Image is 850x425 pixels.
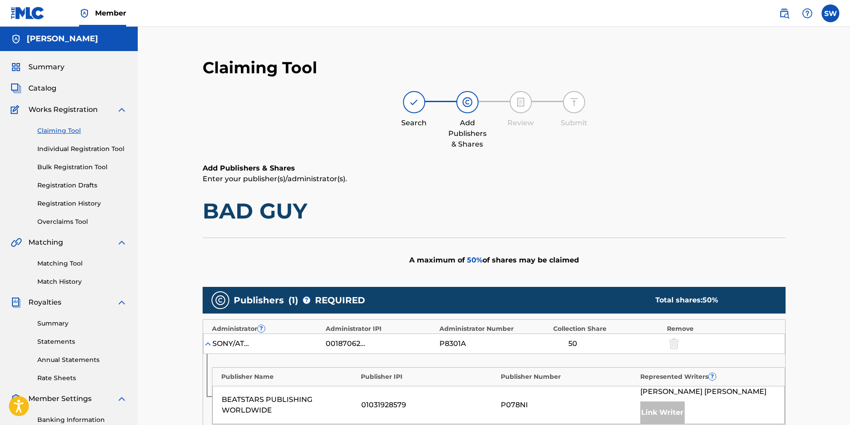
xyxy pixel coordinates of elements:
a: Summary [37,319,127,328]
span: [PERSON_NAME] [PERSON_NAME] [640,386,766,397]
div: Administrator IPI [326,324,435,334]
span: Member Settings [28,393,92,404]
a: Match History [37,277,127,286]
a: Bulk Registration Tool [37,163,127,172]
div: Collection Share [553,324,662,334]
div: Publisher IPI [361,372,496,381]
div: Administrator [212,324,321,334]
div: Publisher Number [501,372,636,381]
img: step indicator icon for Search [409,97,419,107]
img: expand [116,237,127,248]
a: Claiming Tool [37,126,127,135]
span: ( 1 ) [288,294,298,307]
span: Summary [28,62,64,72]
img: expand [116,393,127,404]
div: Remove [667,324,776,334]
img: Accounts [11,34,21,44]
h5: Samuel Williams [27,34,98,44]
a: CatalogCatalog [11,83,56,94]
span: Publishers [234,294,284,307]
span: REQUIRED [315,294,365,307]
img: step indicator icon for Review [515,97,526,107]
div: Publisher Name [221,372,357,381]
div: 01031928579 [361,400,496,410]
a: Matching Tool [37,259,127,268]
a: Rate Sheets [37,373,127,383]
img: Works Registration [11,104,22,115]
img: Summary [11,62,21,72]
a: Registration History [37,199,127,208]
div: Total shares: [655,295,768,306]
img: publishers [215,295,226,306]
img: Catalog [11,83,21,94]
img: expand-cell-toggle [204,339,212,348]
h1: BAD GUY [203,198,786,224]
img: MLC Logo [11,7,45,20]
a: Statements [37,337,127,346]
p: Enter your publisher(s)/administrator(s). [203,174,786,184]
a: Registration Drafts [37,181,127,190]
span: Works Registration [28,104,98,115]
div: User Menu [822,4,839,22]
a: Overclaims Tool [37,217,127,226]
span: ? [303,297,310,304]
span: Royalties [28,297,61,308]
div: BEATSTARS PUBLISHING WORLDWIDE [222,394,357,416]
img: step indicator icon for Add Publishers & Shares [462,97,473,107]
span: Matching [28,237,63,248]
img: help [802,8,813,19]
img: Top Rightsholder [79,8,90,19]
img: Matching [11,237,22,248]
img: search [779,8,790,19]
a: Annual Statements [37,355,127,365]
a: Banking Information [37,415,127,425]
div: Search [392,118,436,128]
a: Public Search [775,4,793,22]
img: step indicator icon for Submit [569,97,579,107]
div: Administrator Number [439,324,549,334]
a: SummarySummary [11,62,64,72]
div: Add Publishers & Shares [445,118,490,150]
span: 50 % [467,256,483,264]
h2: Claiming Tool [203,58,317,78]
h6: Add Publishers & Shares [203,163,786,174]
span: Member [95,8,126,18]
img: expand [116,104,127,115]
div: Represented Writers [640,372,776,381]
span: Catalog [28,83,56,94]
div: Submit [552,118,596,128]
img: Member Settings [11,393,21,404]
span: 50 % [702,296,718,304]
div: Help [798,4,816,22]
span: ? [709,373,716,380]
img: Royalties [11,297,21,308]
img: expand [116,297,127,308]
div: P078NI [501,400,636,410]
span: ? [258,325,265,332]
div: A maximum of of shares may be claimed [203,238,786,282]
a: Individual Registration Tool [37,144,127,154]
div: Review [499,118,543,128]
iframe: Resource Center [825,282,850,354]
